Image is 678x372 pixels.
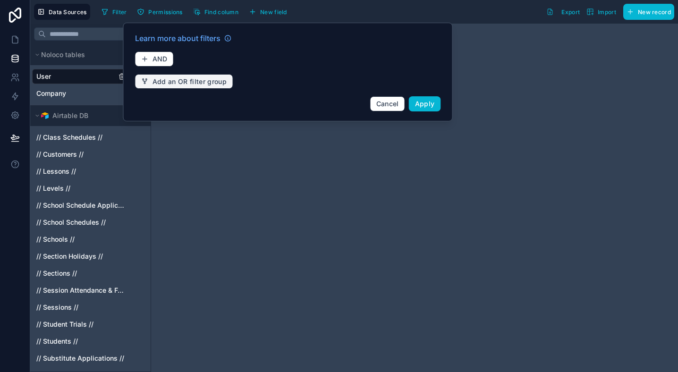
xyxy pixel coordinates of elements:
button: Filter [98,5,130,19]
span: Export [561,8,580,16]
span: Import [598,8,616,16]
a: Learn more about filters [135,33,232,44]
span: Apply [415,100,435,108]
button: Import [583,4,619,20]
button: Data Sources [34,4,90,20]
button: Permissions [134,5,186,19]
button: New field [246,5,290,19]
button: Export [543,4,583,20]
span: Permissions [148,8,182,16]
button: New record [623,4,674,20]
span: Add an OR filter group [153,77,227,86]
a: Permissions [134,5,189,19]
a: New record [619,4,674,20]
span: New record [638,8,671,16]
span: Learn more about filters [135,33,220,44]
button: Find column [190,5,242,19]
button: AND [135,51,174,67]
span: Data Sources [49,8,87,16]
span: New field [260,8,287,16]
span: Cancel [376,100,399,108]
span: Filter [112,8,127,16]
button: Cancel [370,96,405,111]
span: Find column [204,8,238,16]
span: AND [153,55,168,63]
button: Apply [409,96,441,111]
button: Add an OR filter group [135,74,233,89]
